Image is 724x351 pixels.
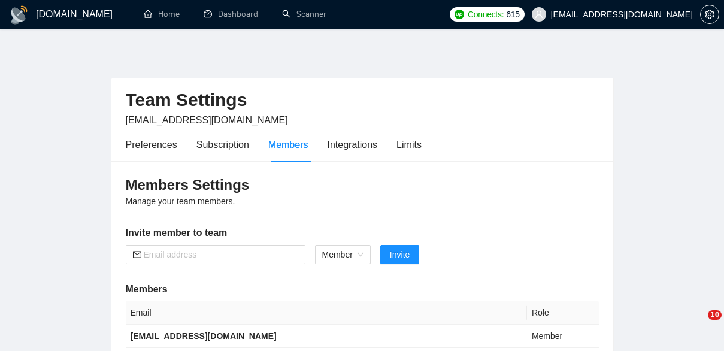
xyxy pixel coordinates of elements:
h2: Team Settings [126,88,599,113]
a: searchScanner [282,9,326,19]
b: [EMAIL_ADDRESS][DOMAIN_NAME] [131,331,277,341]
span: [EMAIL_ADDRESS][DOMAIN_NAME] [126,115,288,125]
div: Integrations [328,137,378,152]
h5: Invite member to team [126,226,599,240]
span: mail [133,250,141,259]
div: Members [268,137,308,152]
span: setting [701,10,719,19]
img: logo [10,5,29,25]
th: Email [126,301,527,325]
div: Subscription [196,137,249,152]
a: setting [700,10,719,19]
th: Role [527,301,599,325]
button: Invite [380,245,419,264]
span: Connects: [468,8,504,21]
span: 615 [506,8,519,21]
h5: Members [126,282,599,296]
div: Preferences [126,137,177,152]
img: upwork-logo.png [455,10,464,19]
span: Member [322,246,363,264]
span: Manage your team members. [126,196,235,206]
a: dashboardDashboard [204,9,258,19]
h3: Members Settings [126,175,599,195]
td: Member [527,325,599,348]
span: Invite [390,248,410,261]
span: user [535,10,543,19]
button: setting [700,5,719,24]
a: homeHome [144,9,180,19]
span: 10 [708,310,722,320]
iframe: Intercom live chat [683,310,712,339]
div: Limits [396,137,422,152]
input: Email address [144,248,298,261]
